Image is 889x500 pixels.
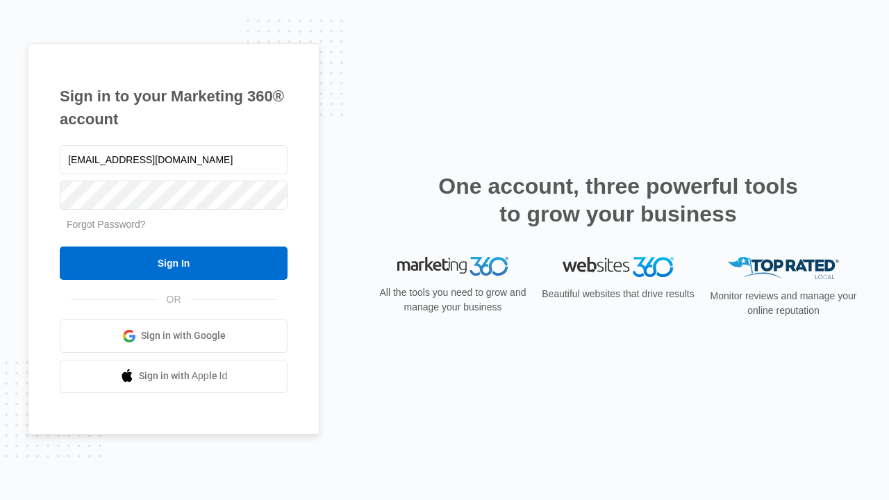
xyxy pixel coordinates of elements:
[60,319,288,353] a: Sign in with Google
[728,257,839,280] img: Top Rated Local
[60,85,288,131] h1: Sign in to your Marketing 360® account
[60,360,288,393] a: Sign in with Apple Id
[563,257,674,277] img: Websites 360
[397,257,508,276] img: Marketing 360
[141,328,226,343] span: Sign in with Google
[434,172,802,228] h2: One account, three powerful tools to grow your business
[540,287,696,301] p: Beautiful websites that drive results
[60,247,288,280] input: Sign In
[375,285,531,315] p: All the tools you need to grow and manage your business
[67,219,146,230] a: Forgot Password?
[157,292,191,307] span: OR
[139,369,228,383] span: Sign in with Apple Id
[706,289,861,318] p: Monitor reviews and manage your online reputation
[60,145,288,174] input: Email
